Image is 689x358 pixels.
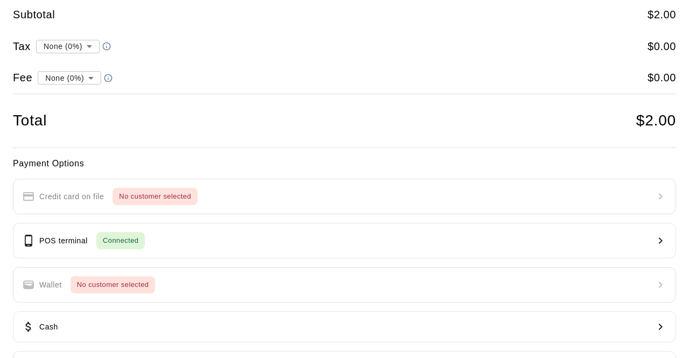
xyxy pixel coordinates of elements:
[648,71,676,85] h5: $ 0.00
[13,111,47,130] h4: Total
[96,235,145,247] span: Connected
[13,311,676,342] button: Cash
[648,39,676,54] h5: $ 0.00
[36,36,100,56] div: None (0%)
[13,8,55,22] h5: Subtotal
[39,235,88,247] p: POS terminal
[39,321,58,333] p: Cash
[13,39,31,54] h5: Tax
[648,8,676,22] h5: $ 2.00
[13,157,676,171] h6: Payment Options
[38,68,101,88] div: None (0%)
[13,71,32,85] h5: Fee
[636,111,676,130] h4: $ 2.00
[13,223,676,258] button: POS terminalConnected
